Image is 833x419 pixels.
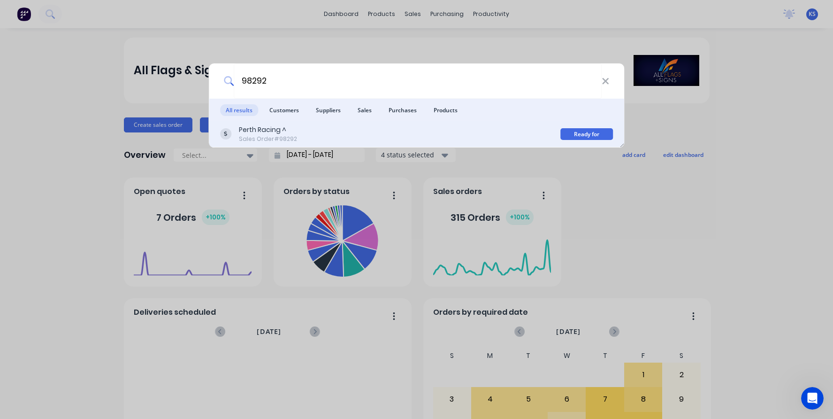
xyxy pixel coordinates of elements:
div: Perth Racing ^ [239,125,297,135]
span: Purchases [383,104,422,116]
span: Products [428,104,463,116]
span: Suppliers [310,104,346,116]
input: Start typing a customer or supplier name to create a new order... [234,63,602,99]
span: All results [220,104,258,116]
span: Sales [352,104,377,116]
div: Ready for Install [561,128,613,140]
iframe: Intercom live chat [801,387,824,410]
span: Customers [264,104,305,116]
div: Sales Order #98292 [239,135,297,143]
